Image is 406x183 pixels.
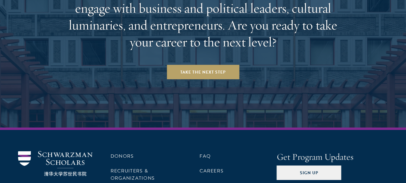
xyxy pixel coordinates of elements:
a: Take the Next Step [167,65,239,79]
a: Careers [200,167,224,175]
h4: Get Program Updates [277,151,388,163]
button: Sign Up [277,166,341,180]
a: Donors [111,153,134,160]
a: FAQ [200,153,211,160]
a: Recruiters & Organizations [111,167,155,182]
img: Schwarzman Scholars [18,151,93,176]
